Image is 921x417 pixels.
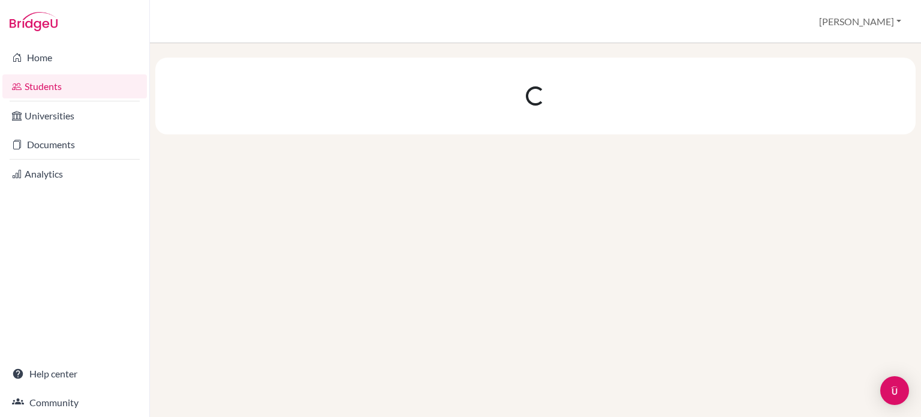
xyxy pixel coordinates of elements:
[2,104,147,128] a: Universities
[2,46,147,70] a: Home
[880,376,909,405] div: Open Intercom Messenger
[2,133,147,157] a: Documents
[2,391,147,415] a: Community
[2,74,147,98] a: Students
[814,10,907,33] button: [PERSON_NAME]
[10,12,58,31] img: Bridge-U
[2,362,147,386] a: Help center
[2,162,147,186] a: Analytics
